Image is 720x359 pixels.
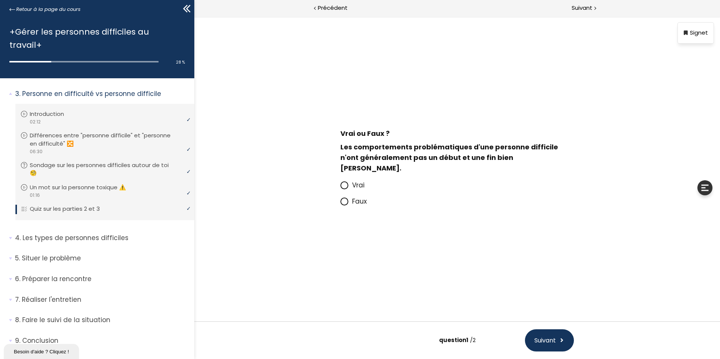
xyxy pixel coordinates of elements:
iframe: chat widget [4,342,81,359]
span: 01:16 [29,192,40,199]
p: Introduction [30,110,75,118]
span: Les comportements problématiques d'une personne difficile n'ont généralement pas un début et une ... [146,126,364,156]
span: 3. [15,89,20,99]
span: Vrai [158,164,170,173]
h1: +Gérer les personnes difficiles au travail+ [9,25,181,52]
span: /2 [276,319,281,327]
p: Personne en difficulté vs personne difficile [15,89,189,99]
span: 28 % [176,59,185,65]
p: Sondage sur les personnes difficiles autour de toi 🧐 [30,161,188,178]
p: Les types de personnes difficiles [15,233,189,243]
span: 7. [15,295,20,304]
p: Préparer la rencontre [15,274,189,284]
span: Faux [158,180,172,189]
p: Différences entre "personne difficile" et "personne en difficulté" 🔀 [30,131,188,148]
span: Précédent [318,3,348,13]
span: 4. [15,233,21,243]
p: Un mot sur la personne toxique ⚠️ [30,183,137,192]
button: Suivant [331,313,380,335]
p: Conclusion [15,336,189,345]
span: question [245,319,274,327]
p: Quiz sur les parties 2 et 3 [30,205,111,213]
span: 5. [15,254,20,263]
span: Suivant [340,319,362,329]
span: Vrai ou Faux ? [146,112,195,122]
p: Réaliser l'entretien [15,295,189,304]
span: 02:12 [29,119,41,125]
span: Suivant [572,3,592,13]
span: 1 [272,319,274,327]
div: Élargir les outils de l'apprenant [503,164,518,179]
span: 8. [15,315,20,325]
p: Faire le suivi de la situation [15,315,189,325]
span: Retour à la page du cours [16,5,81,14]
span: 06:30 [29,148,43,155]
a: Retour à la page du cours [9,5,81,14]
span: 9. [15,336,20,345]
p: Situer le problème [15,254,189,263]
p: Signet [496,12,514,21]
span: 6. [15,274,20,284]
